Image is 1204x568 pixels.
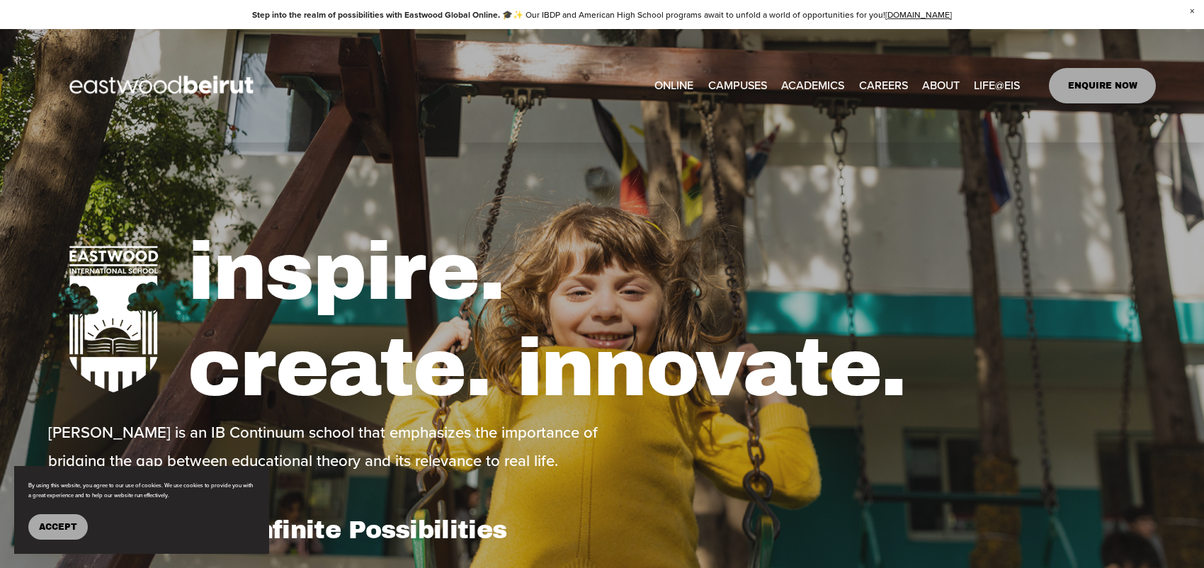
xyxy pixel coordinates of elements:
[48,50,279,122] img: EastwoodIS Global Site
[922,74,960,97] a: folder dropdown
[781,74,844,97] a: folder dropdown
[188,224,1156,418] h1: inspire. create. innovate.
[859,74,908,97] a: CAREERS
[708,74,767,97] a: folder dropdown
[28,480,255,501] p: By using this website, you agree to our use of cookies. We use cookies to provide you with a grea...
[708,75,767,96] span: CAMPUSES
[39,522,77,532] span: Accept
[28,514,88,540] button: Accept
[781,75,844,96] span: ACADEMICS
[974,75,1020,96] span: LIFE@EIS
[48,419,598,475] p: [PERSON_NAME] is an IB Continuum school that emphasizes the importance of bridging the gap betwee...
[974,74,1020,97] a: folder dropdown
[14,466,269,555] section: Cookie banner
[885,8,952,21] a: [DOMAIN_NAME]
[922,75,960,96] span: ABOUT
[654,74,693,97] a: ONLINE
[48,515,598,545] h1: One IB School, Infinite Possibilities
[1049,68,1156,103] a: ENQUIRE NOW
